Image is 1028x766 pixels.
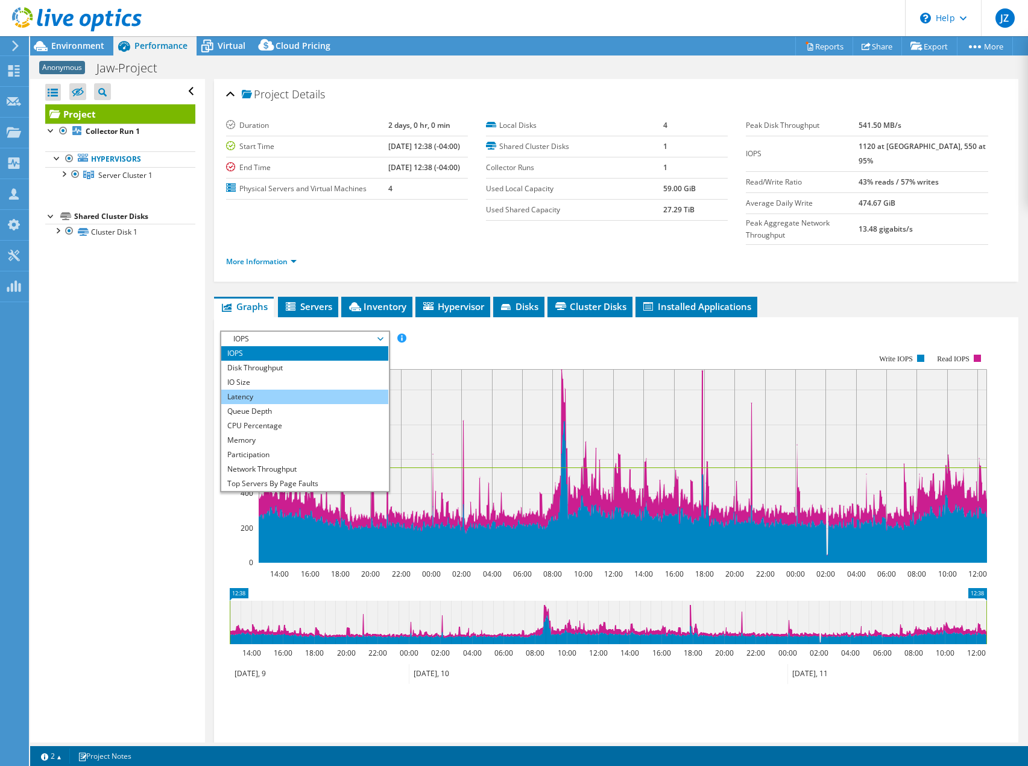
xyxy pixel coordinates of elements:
text: 02:00 [430,648,449,658]
li: Memory [221,433,388,448]
label: Peak Aggregate Network Throughput [746,217,859,241]
span: Details [292,87,325,101]
text: 10:00 [938,569,956,579]
text: 06:00 [877,569,895,579]
text: 04:00 [482,569,501,579]
b: 474.67 GiB [859,198,895,208]
text: 08:00 [543,569,561,579]
span: Virtual [218,40,245,51]
li: CPU Percentage [221,419,388,433]
li: Queue Depth [221,404,388,419]
div: Shared Cluster Disks [74,209,195,224]
span: Anonymous [39,61,85,74]
span: Disks [499,300,538,312]
text: 14:00 [620,648,639,658]
span: Server Cluster 1 [98,170,153,180]
label: Average Daily Write [746,197,859,209]
label: Read/Write Ratio [746,176,859,188]
text: 12:00 [588,648,607,658]
text: 200 [241,523,253,533]
label: Collector Runs [486,162,663,174]
text: 20:00 [725,569,743,579]
label: Used Shared Capacity [486,204,663,216]
text: 04:00 [462,648,481,658]
span: IOPS [227,332,382,346]
label: Peak Disk Throughput [746,119,859,131]
b: 13.48 gigabits/s [859,224,913,234]
span: Installed Applications [642,300,751,312]
svg: \n [920,13,931,24]
a: More Information [226,256,297,267]
a: Hypervisors [45,151,195,167]
text: Write IOPS [879,355,913,363]
text: Read IOPS [937,355,970,363]
text: 04:00 [847,569,865,579]
text: 00:00 [786,569,804,579]
text: 10:00 [573,569,592,579]
span: Servers [284,300,332,312]
text: 08:00 [904,648,922,658]
span: JZ [995,8,1015,28]
span: Performance [134,40,188,51]
b: 2 days, 0 hr, 0 min [388,120,450,130]
text: 00:00 [778,648,796,658]
a: Export [901,37,957,55]
label: Used Local Capacity [486,183,663,195]
text: 22:00 [746,648,765,658]
a: Collector Run 1 [45,124,195,139]
li: Network Throughput [221,462,388,476]
a: Project [45,104,195,124]
text: 14:00 [242,648,260,658]
text: 0 [249,557,253,568]
b: [DATE] 12:38 (-04:00) [388,141,460,151]
a: Cluster Disk 1 [45,224,195,239]
text: 16:00 [652,648,670,658]
b: 1 [663,162,667,173]
text: 12:00 [604,569,622,579]
a: Share [853,37,902,55]
label: Physical Servers and Virtual Machines [226,183,388,195]
li: Latency [221,390,388,404]
text: 22:00 [755,569,774,579]
span: Project [242,89,289,101]
a: Server Cluster 1 [45,167,195,183]
a: 2 [33,749,70,764]
b: 4 [663,120,667,130]
text: 18:00 [304,648,323,658]
li: IOPS [221,346,388,361]
text: 16:00 [273,648,292,658]
text: 400 [241,488,253,498]
span: Cluster Disks [553,300,626,312]
text: 14:00 [634,569,652,579]
li: Participation [221,448,388,462]
text: 22:00 [391,569,410,579]
text: 10:00 [557,648,576,658]
text: 16:00 [664,569,683,579]
li: IO Size [221,375,388,390]
text: 22:00 [368,648,386,658]
b: 43% reads / 57% writes [859,177,939,187]
span: Inventory [347,300,406,312]
text: 00:00 [399,648,418,658]
span: Environment [51,40,104,51]
text: 06:00 [872,648,891,658]
a: Reports [795,37,853,55]
label: Local Disks [486,119,663,131]
text: 00:00 [421,569,440,579]
text: 02:00 [816,569,834,579]
label: Start Time [226,141,388,153]
text: 20:00 [336,648,355,658]
text: 16:00 [300,569,319,579]
b: 1120 at [GEOGRAPHIC_DATA], 550 at 95% [859,141,986,166]
text: 18:00 [695,569,713,579]
b: [DATE] 12:38 (-04:00) [388,162,460,173]
label: IOPS [746,148,859,160]
text: 18:00 [330,569,349,579]
text: 14:00 [270,569,288,579]
text: 20:00 [714,648,733,658]
text: 02:00 [809,648,828,658]
span: Cloud Pricing [276,40,330,51]
b: 541.50 MB/s [859,120,901,130]
text: 06:00 [512,569,531,579]
text: 08:00 [525,648,544,658]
